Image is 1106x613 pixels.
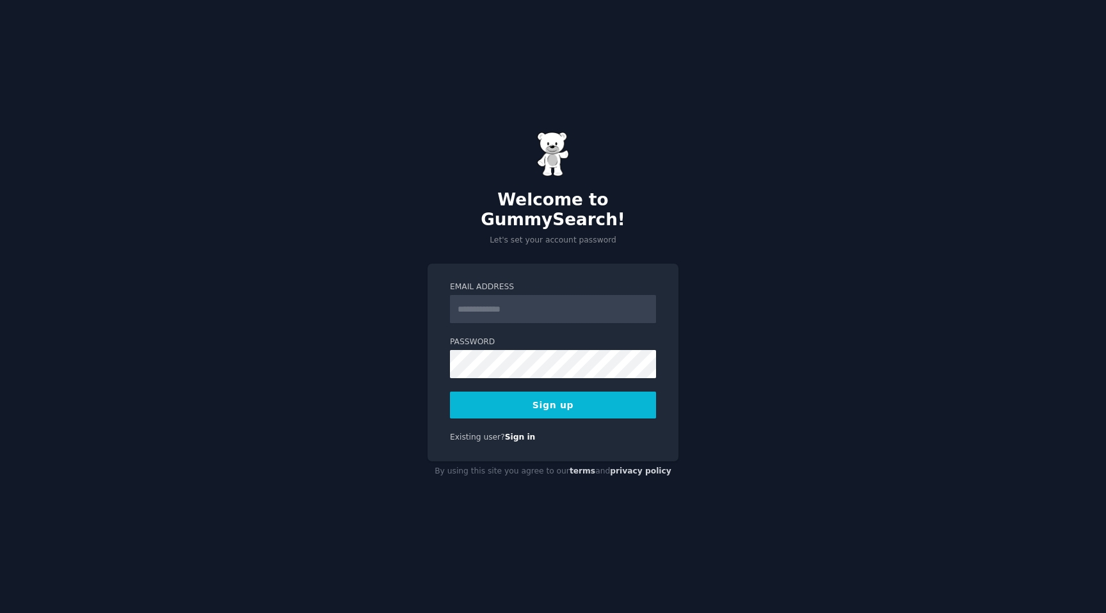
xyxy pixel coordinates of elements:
a: terms [570,466,595,475]
label: Password [450,337,656,348]
a: privacy policy [610,466,671,475]
div: By using this site you agree to our and [428,461,678,482]
h2: Welcome to GummySearch! [428,190,678,230]
a: Sign in [505,433,536,442]
span: Existing user? [450,433,505,442]
label: Email Address [450,282,656,293]
p: Let's set your account password [428,235,678,246]
img: Gummy Bear [537,132,569,177]
button: Sign up [450,392,656,418]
